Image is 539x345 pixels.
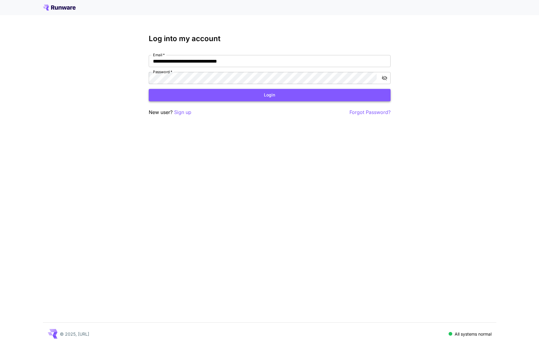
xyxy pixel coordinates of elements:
[149,34,391,43] h3: Log into my account
[153,69,172,74] label: Password
[153,52,165,57] label: Email
[60,331,89,337] p: © 2025, [URL]
[149,89,391,101] button: Login
[174,109,191,116] button: Sign up
[379,73,390,83] button: toggle password visibility
[149,109,191,116] p: New user?
[349,109,391,116] button: Forgot Password?
[455,331,492,337] p: All systems normal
